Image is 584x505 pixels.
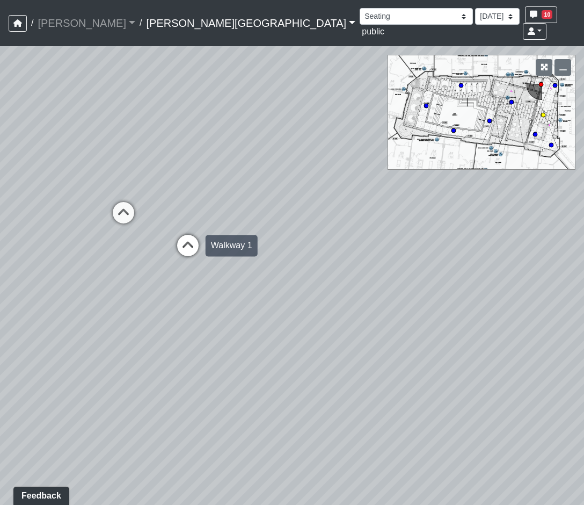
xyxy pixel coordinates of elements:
[362,27,384,36] span: public
[135,12,146,34] span: /
[146,12,355,34] a: [PERSON_NAME][GEOGRAPHIC_DATA]
[27,12,38,34] span: /
[206,235,258,256] div: Walkway 1
[542,10,552,19] span: 10
[38,12,135,34] a: [PERSON_NAME]
[8,484,71,505] iframe: Ybug feedback widget
[525,6,557,23] button: 10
